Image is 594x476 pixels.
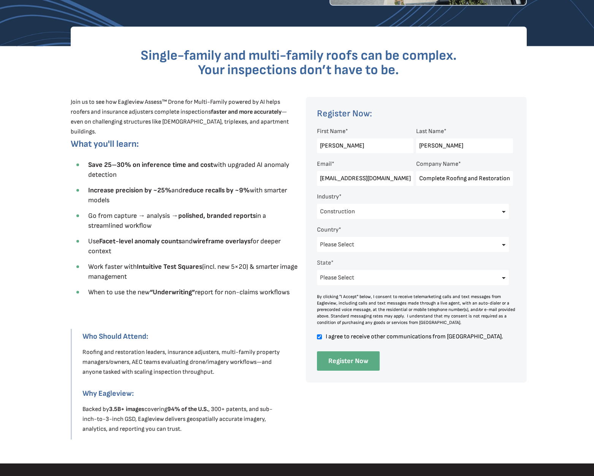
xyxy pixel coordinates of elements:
strong: wireframe overlays [193,237,250,245]
span: Work faster with (incl. new 5×20) & smarter image management [88,263,298,281]
span: Go from capture → analysis → in a streamlined workflow [88,212,266,230]
strong: Save 25–30% on inference time and cost [88,161,213,169]
span: Your inspections don’t have to be. [198,62,399,78]
span: I agree to receive other communications from [GEOGRAPHIC_DATA]. [325,333,513,340]
strong: 3.5B+ images [109,406,144,413]
strong: reduce recalls by ~9% [182,186,250,194]
span: First Name [317,128,345,135]
span: Single-family and multi-family roofs can be complex. [141,48,457,64]
span: Industry [317,193,339,200]
span: Register Now: [317,108,372,119]
strong: Why Eagleview: [82,389,134,398]
span: Last Name [416,128,444,135]
input: I agree to receive other communications from [GEOGRAPHIC_DATA]. [317,333,322,340]
input: Register Now [317,351,380,371]
span: Email [317,160,332,168]
strong: Intuitive Test Squares [137,263,202,271]
strong: Increase precision by ~25% [88,186,171,194]
span: with upgraded AI anomaly detection [88,161,289,179]
span: Backed by covering , 300+ patents, and sub-inch-to-3-inch GSD, Eagleview delivers geospatially ac... [82,406,272,433]
strong: polished, branded reports [178,212,256,220]
span: and with smarter models [88,186,287,204]
span: State [317,259,331,267]
strong: faster and more accurately [211,108,282,116]
strong: Facet-level anomaly counts [99,237,182,245]
strong: Who Should Attend: [82,332,148,341]
strong: 94% of the U.S. [167,406,208,413]
strong: “Underwriting” [150,288,195,296]
span: Company Name [416,160,458,168]
span: Country [317,226,339,233]
span: Use and for deeper context [88,237,280,255]
span: When to use the new report for non-claims workflows [88,288,290,296]
span: Join us to see how Eagleview Assess™ Drone for Multi-Family powered by AI helps roofers and insur... [71,98,289,135]
span: Roofing and restoration leaders, insurance adjusters, multi-family property managers/owners, AEC ... [82,349,280,376]
div: By clicking "I Accept" below, I consent to receive telemarketing calls and text messages from Eag... [317,294,516,326]
span: What you'll learn: [71,138,139,149]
